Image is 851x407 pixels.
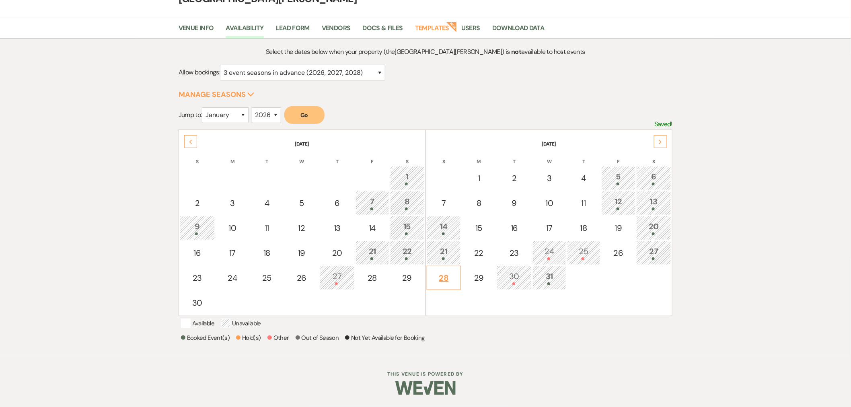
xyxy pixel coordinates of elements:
th: T [567,148,600,165]
p: Not Yet Available for Booking [345,333,424,343]
div: 17 [220,247,245,259]
div: 28 [360,272,385,284]
img: Weven Logo [395,374,456,402]
span: Allow bookings: [179,68,220,77]
div: 11 [255,222,280,234]
div: 29 [466,272,491,284]
div: 27 [324,270,350,285]
th: T [497,148,532,165]
th: T [320,148,355,165]
div: 30 [184,297,210,309]
a: Lead Form [276,23,310,38]
div: 12 [289,222,314,234]
a: Docs & Files [363,23,403,38]
p: Select the dates below when your property (the [GEOGRAPHIC_DATA][PERSON_NAME] ) is available to h... [240,47,610,57]
span: Jump to: [179,111,202,119]
div: 2 [184,197,210,209]
div: 21 [431,245,456,260]
div: 22 [395,245,420,260]
div: 8 [395,195,420,210]
div: 2 [501,172,527,184]
div: 6 [324,197,350,209]
th: W [284,148,319,165]
div: 1 [395,171,420,185]
p: Available [181,319,214,328]
div: 19 [606,222,631,234]
div: 7 [360,195,385,210]
p: Booked Event(s) [181,333,230,343]
div: 3 [537,172,561,184]
div: 26 [606,247,631,259]
div: 10 [220,222,245,234]
div: 13 [641,195,667,210]
div: 21 [360,245,385,260]
div: 19 [289,247,314,259]
div: 5 [606,171,631,185]
div: 20 [324,247,350,259]
div: 24 [220,272,245,284]
a: Users [461,23,480,38]
button: Go [284,106,325,124]
th: S [180,148,215,165]
div: 25 [255,272,280,284]
div: 15 [466,222,491,234]
a: Vendors [322,23,351,38]
p: Other [267,333,289,343]
div: 14 [431,220,456,235]
div: 12 [606,195,631,210]
div: 22 [466,247,491,259]
div: 6 [641,171,667,185]
div: 23 [184,272,210,284]
div: 17 [537,222,561,234]
div: 8 [466,197,491,209]
th: [DATE] [180,131,424,148]
div: 13 [324,222,350,234]
div: 4 [571,172,596,184]
div: 1 [466,172,491,184]
th: [DATE] [427,131,671,148]
p: Unavailable [221,319,261,328]
strong: New [446,21,457,32]
div: 10 [537,197,561,209]
div: 18 [255,247,280,259]
div: 9 [184,220,210,235]
p: Out of Season [296,333,339,343]
div: 9 [501,197,527,209]
button: Manage Seasons [179,91,255,98]
div: 15 [395,220,420,235]
div: 28 [431,272,456,284]
div: 5 [289,197,314,209]
div: 27 [641,245,667,260]
div: 3 [220,197,245,209]
div: 24 [537,245,561,260]
a: Venue Info [179,23,214,38]
div: 20 [641,220,667,235]
th: S [390,148,424,165]
p: Hold(s) [236,333,261,343]
div: 26 [289,272,314,284]
p: Saved! [654,119,672,129]
strong: not [511,47,521,56]
div: 25 [571,245,596,260]
div: 30 [501,270,527,285]
div: 16 [501,222,527,234]
a: Availability [226,23,263,38]
a: Download Data [492,23,545,38]
div: 4 [255,197,280,209]
div: 14 [360,222,385,234]
th: T [250,148,284,165]
div: 18 [571,222,596,234]
div: 29 [395,272,420,284]
div: 31 [537,270,561,285]
th: M [216,148,249,165]
div: 11 [571,197,596,209]
th: S [427,148,461,165]
a: Templates [415,23,449,38]
div: 16 [184,247,210,259]
th: F [356,148,389,165]
th: S [636,148,671,165]
th: M [462,148,496,165]
th: F [601,148,635,165]
div: 7 [431,197,456,209]
th: W [532,148,566,165]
